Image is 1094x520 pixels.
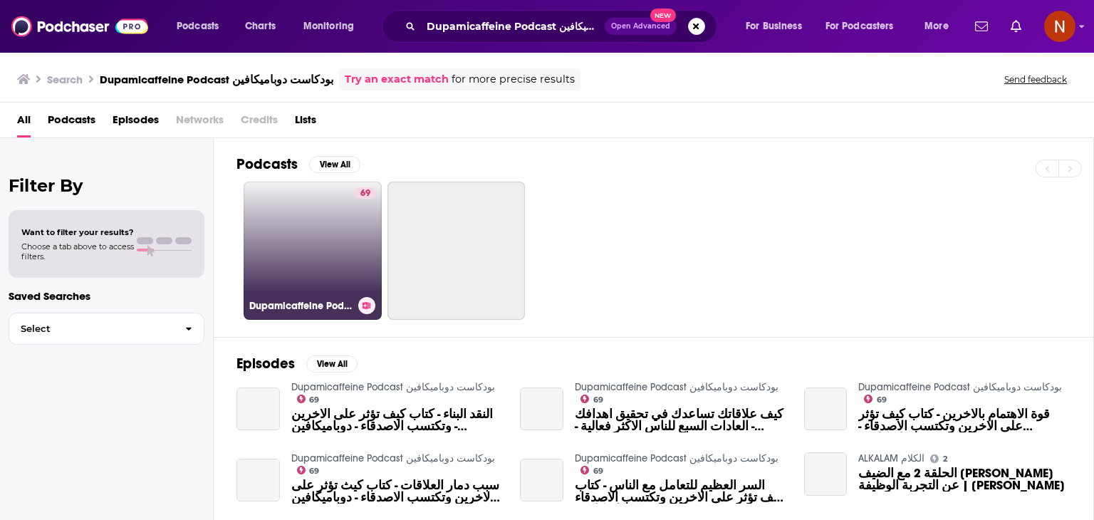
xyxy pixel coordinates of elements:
[236,459,280,502] a: سبب دمار العلاقات - كتاب كيث تؤثر على الاخرين وتكتسب الاصدقاء - دوباميكافين - ناصر العقيل
[395,10,731,43] div: Search podcasts, credits, & more...
[11,13,148,40] img: Podchaser - Follow, Share and Rate Podcasts
[611,23,670,30] span: Open Advanced
[309,468,319,474] span: 69
[291,479,504,504] a: سبب دمار العلاقات - كتاب كيث تؤثر على الاخرين وتكتسب الاصدقاء - دوباميكافين - ناصر العقيل
[100,73,333,86] h3: Dupamicaffeine Podcast بودكاست دوباميكافين
[575,381,778,393] a: Dupamicaffeine Podcast بودكاست دوباميكافين
[421,15,605,38] input: Search podcasts, credits, & more...
[580,466,603,474] a: 69
[915,15,967,38] button: open menu
[858,452,924,464] a: ALKALAM الكلام
[575,452,778,464] a: Dupamicaffeine Podcast بودكاست دوباميكافين
[736,15,820,38] button: open menu
[593,397,603,403] span: 69
[575,479,787,504] span: السر العظيم للتعامل مع الناس - كتاب كيف تؤثر على الاخرين وتكتسب الاصدقاء - دوباميكافين - [PERSON_...
[241,108,278,137] span: Credits
[9,175,204,196] h2: Filter By
[293,15,373,38] button: open menu
[9,324,174,333] span: Select
[825,16,894,36] span: For Podcasters
[943,456,947,462] span: 2
[605,18,677,35] button: Open AdvancedNew
[309,156,360,173] button: View All
[297,395,320,403] a: 69
[236,355,295,373] h2: Episodes
[858,467,1070,492] span: الحلقة 2 مع الضيف [PERSON_NAME] عن التجربة الوظيفة | [PERSON_NAME]
[575,408,787,432] a: كيف علاقاتك تساعدك في تحقيق اهدافك - العادات السبع للناس الاكثر فعالية - دوباميكافين
[291,381,495,393] a: Dupamicaffeine Podcast بودكاست دوباميكافين
[297,466,320,474] a: 69
[236,388,280,431] a: النقد البناء - كتاب كيف تؤثر على الاخرين وتكتسب الاصدقاء - دوباميكافين - ناصر العقيل
[360,187,370,201] span: 69
[804,388,848,431] a: قوة الاهتمام بالاخرين - كتاب كيف تؤثر على الاخرين وتكتسب الاصدقاء - دوباميكافين - ناصر العقيل
[306,355,358,373] button: View All
[244,182,382,320] a: 69Dupamicaffeine Podcast بودكاست دوباميكافين
[580,395,603,403] a: 69
[746,16,802,36] span: For Business
[9,289,204,303] p: Saved Searches
[452,71,575,88] span: for more precise results
[650,9,676,22] span: New
[309,397,319,403] span: 69
[291,452,495,464] a: Dupamicaffeine Podcast بودكاست دوباميكافين
[858,408,1070,432] span: قوة الاهتمام بالاخرين - كتاب كيف تؤثر على الاخرين وتكتسب الاصدقاء - دوباميكافين - [PERSON_NAME]
[291,479,504,504] span: سبب دمار العلاقات - كتاب كيث تؤثر على الاخرين وتكتسب الاصدقاء - دوباميكافين - [PERSON_NAME]
[303,16,354,36] span: Monitoring
[113,108,159,137] a: Episodes
[176,108,224,137] span: Networks
[1005,14,1027,38] a: Show notifications dropdown
[9,313,204,345] button: Select
[520,459,563,502] a: السر العظيم للتعامل مع الناس - كتاب كيف تؤثر على الاخرين وتكتسب الاصدقاء - دوباميكافين - ناصر العقيل
[345,71,449,88] a: Try an exact match
[593,468,603,474] span: 69
[858,381,1062,393] a: Dupamicaffeine Podcast بودكاست دوباميكافين
[520,388,563,431] a: كيف علاقاتك تساعدك في تحقيق اهدافك - العادات السبع للناس الاكثر فعالية - دوباميكافين
[1044,11,1075,42] span: Logged in as AdelNBM
[864,395,887,403] a: 69
[177,16,219,36] span: Podcasts
[924,16,949,36] span: More
[1044,11,1075,42] img: User Profile
[804,452,848,496] a: الحلقة 2 مع الضيف عبدالله عن التجربة الوظيفة | بودكاست موون
[17,108,31,137] a: All
[291,408,504,432] a: النقد البناء - كتاب كيف تؤثر على الاخرين وتكتسب الاصدقاء - دوباميكافين - ناصر العقيل
[291,408,504,432] span: النقد البناء - كتاب كيف تؤثر على الاخرين وتكتسب الاصدقاء - دوباميكافين - [PERSON_NAME]
[249,300,353,312] h3: Dupamicaffeine Podcast بودكاست دوباميكافين
[858,408,1070,432] a: قوة الاهتمام بالاخرين - كتاب كيف تؤثر على الاخرين وتكتسب الاصدقاء - دوباميكافين - ناصر العقيل
[930,454,947,463] a: 2
[48,108,95,137] a: Podcasts
[236,155,360,173] a: PodcastsView All
[969,14,994,38] a: Show notifications dropdown
[236,355,358,373] a: EpisodesView All
[1000,73,1071,85] button: Send feedback
[236,155,298,173] h2: Podcasts
[858,467,1070,492] a: الحلقة 2 مع الضيف عبدالله عن التجربة الوظيفة | بودكاست موون
[295,108,316,137] a: Lists
[877,397,887,403] span: 69
[575,479,787,504] a: السر العظيم للتعامل مع الناس - كتاب كيف تؤثر على الاخرين وتكتسب الاصدقاء - دوباميكافين - ناصر العقيل
[236,15,284,38] a: Charts
[816,15,915,38] button: open menu
[245,16,276,36] span: Charts
[21,227,134,237] span: Want to filter your results?
[21,241,134,261] span: Choose a tab above to access filters.
[1044,11,1075,42] button: Show profile menu
[167,15,237,38] button: open menu
[355,187,376,199] a: 69
[47,73,83,86] h3: Search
